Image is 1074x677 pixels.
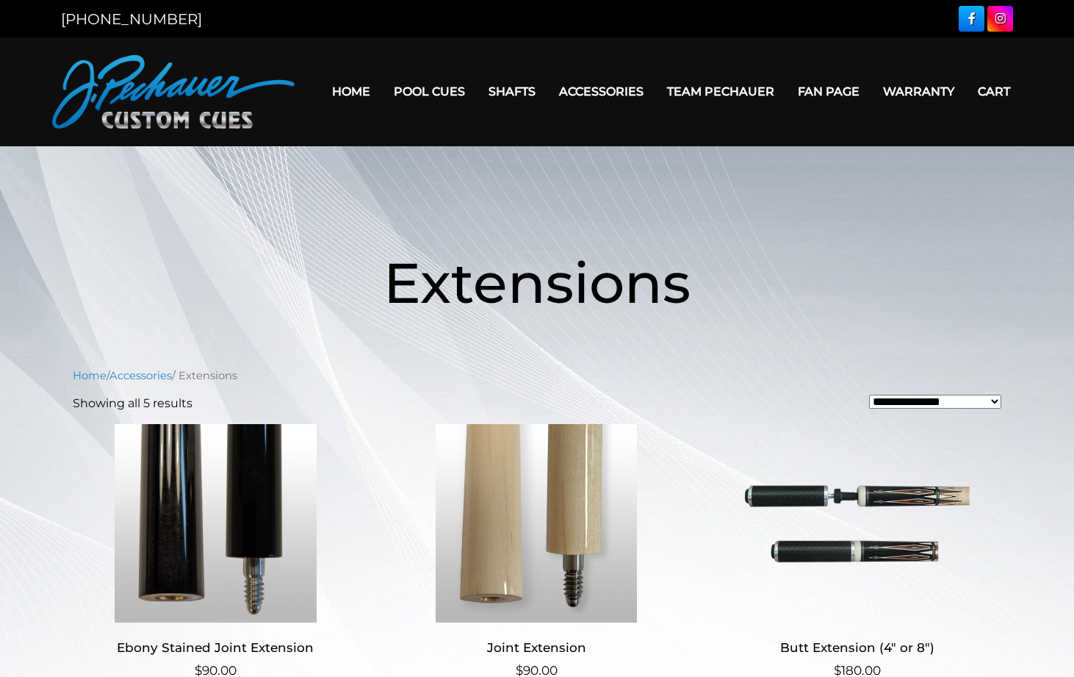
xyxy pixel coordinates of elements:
[477,73,547,110] a: Shafts
[655,73,786,110] a: Team Pechauer
[320,73,382,110] a: Home
[966,73,1022,110] a: Cart
[786,73,871,110] a: Fan Page
[394,634,680,662] h2: Joint Extension
[714,634,1000,662] h2: Butt Extension (4″ or 8″)
[73,634,358,662] h2: Ebony Stained Joint Extension
[869,395,1001,409] select: Shop order
[383,248,691,317] span: Extensions
[73,368,1001,384] nav: Breadcrumb
[73,369,107,382] a: Home
[394,424,680,623] img: Joint Extension
[61,10,202,28] a: [PHONE_NUMBER]
[52,55,295,129] img: Pechauer Custom Cues
[871,73,966,110] a: Warranty
[547,73,655,110] a: Accessories
[73,395,192,412] p: Showing all 5 results
[109,369,172,382] a: Accessories
[382,73,477,110] a: Pool Cues
[73,424,358,623] img: Ebony Stained Joint Extension
[714,424,1000,623] img: Butt Extension (4" or 8")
